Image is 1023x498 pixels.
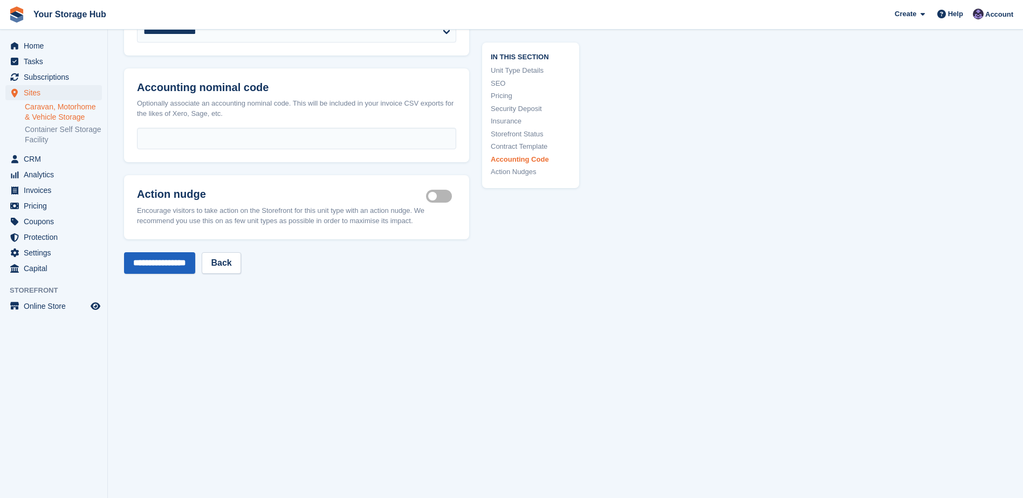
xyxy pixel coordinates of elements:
span: Invoices [24,183,88,198]
span: Help [948,9,963,19]
a: Storefront Status [491,128,571,139]
span: Protection [24,230,88,245]
a: Insurance [491,116,571,127]
a: Pricing [491,91,571,101]
a: menu [5,198,102,213]
a: menu [5,151,102,167]
img: stora-icon-8386f47178a22dfd0bd8f6a31ec36ba5ce8667c1dd55bd0f319d3a0aa187defe.svg [9,6,25,23]
a: Preview store [89,300,102,313]
span: Coupons [24,214,88,229]
a: menu [5,245,102,260]
a: menu [5,299,102,314]
span: Settings [24,245,88,260]
a: menu [5,167,102,182]
a: menu [5,85,102,100]
span: Home [24,38,88,53]
div: Optionally associate an accounting nominal code. This will be included in your invoice CSV export... [137,98,456,119]
a: SEO [491,78,571,88]
h2: Accounting nominal code [137,81,456,94]
a: menu [5,214,102,229]
img: Liam Beddard [973,9,984,19]
a: menu [5,54,102,69]
span: Subscriptions [24,70,88,85]
a: Action Nudges [491,167,571,177]
a: Contract Template [491,141,571,152]
a: Your Storage Hub [29,5,111,23]
a: menu [5,230,102,245]
span: Tasks [24,54,88,69]
span: Sites [24,85,88,100]
label: Is active [426,195,456,197]
a: menu [5,70,102,85]
span: Capital [24,261,88,276]
a: Accounting Code [491,154,571,164]
span: Analytics [24,167,88,182]
a: Caravan, Motorhome & Vehicle Storage [25,102,102,122]
a: menu [5,38,102,53]
a: Container Self Storage Facility [25,124,102,145]
span: CRM [24,151,88,167]
span: Account [985,9,1013,20]
span: Storefront [10,285,107,296]
h2: Action nudge [137,188,426,201]
a: Back [202,252,241,274]
a: menu [5,261,102,276]
div: Encourage visitors to take action on the Storefront for this unit type with an action nudge. We r... [137,205,456,226]
a: menu [5,183,102,198]
span: Pricing [24,198,88,213]
span: Online Store [24,299,88,314]
a: Security Deposit [491,103,571,114]
span: Create [895,9,916,19]
a: Unit Type Details [491,65,571,76]
span: In this section [491,51,571,61]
